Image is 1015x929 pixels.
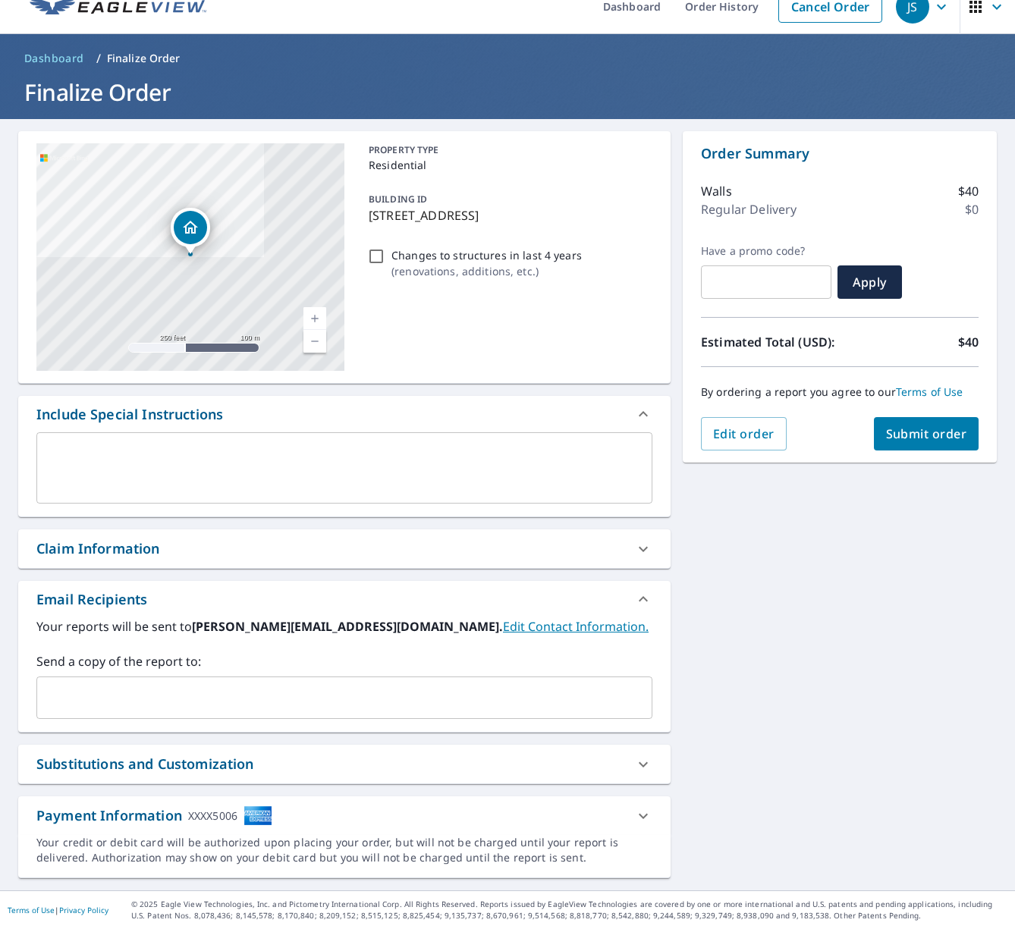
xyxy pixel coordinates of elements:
p: Changes to structures in last 4 years [391,247,582,263]
p: $40 [958,182,979,200]
div: Claim Information [36,538,160,559]
p: PROPERTY TYPE [369,143,646,157]
p: BUILDING ID [369,193,427,206]
p: Finalize Order [107,51,181,66]
p: [STREET_ADDRESS] [369,206,646,224]
div: Payment Information [36,805,272,826]
p: Walls [701,182,732,200]
p: ( renovations, additions, etc. ) [391,263,582,279]
div: Email Recipients [36,589,147,610]
div: Email Recipients [18,581,671,617]
p: $0 [965,200,979,218]
p: Residential [369,157,646,173]
div: Include Special Instructions [18,396,671,432]
label: Your reports will be sent to [36,617,652,636]
p: By ordering a report you agree to our [701,385,979,399]
p: © 2025 Eagle View Technologies, Inc. and Pictometry International Corp. All Rights Reserved. Repo... [131,899,1007,921]
span: Submit order [886,425,967,442]
span: Edit order [713,425,775,442]
a: EditContactInfo [503,618,649,635]
button: Submit order [874,417,979,450]
span: Apply [850,274,890,290]
div: Your credit or debit card will be authorized upon placing your order, but will not be charged unt... [36,835,652,865]
span: Dashboard [24,51,84,66]
div: Payment InformationXXXX5006cardImage [18,796,671,835]
label: Have a promo code? [701,244,831,258]
a: Terms of Use [8,905,55,915]
a: Terms of Use [896,384,963,399]
label: Send a copy of the report to: [36,652,652,670]
a: Dashboard [18,46,90,71]
p: Estimated Total (USD): [701,333,840,351]
button: Apply [837,265,902,299]
p: Order Summary [701,143,979,164]
div: Include Special Instructions [36,404,223,425]
a: Current Level 17, Zoom Out [303,330,326,353]
div: Claim Information [18,529,671,568]
button: Edit order [701,417,787,450]
a: Current Level 17, Zoom In [303,307,326,330]
nav: breadcrumb [18,46,997,71]
h1: Finalize Order [18,77,997,108]
img: cardImage [244,805,272,826]
a: Privacy Policy [59,905,108,915]
p: $40 [958,333,979,351]
div: XXXX5006 [188,805,237,826]
div: Substitutions and Customization [18,745,671,783]
p: | [8,905,108,915]
div: Dropped pin, building 1, Residential property, 5501 Avenue F Austin, TX 78751 [171,208,210,255]
p: Regular Delivery [701,200,797,218]
b: [PERSON_NAME][EMAIL_ADDRESS][DOMAIN_NAME]. [192,618,503,635]
li: / [96,49,101,67]
div: Substitutions and Customization [36,754,254,774]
